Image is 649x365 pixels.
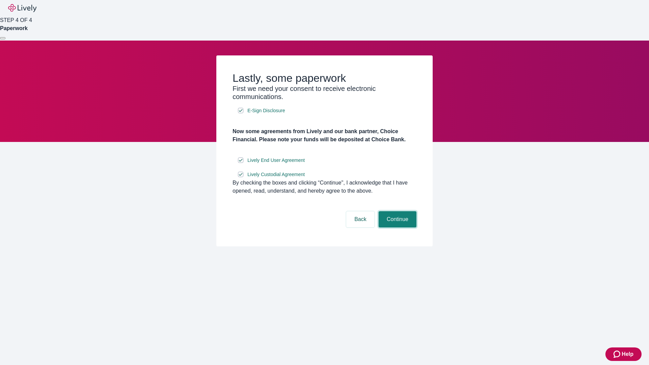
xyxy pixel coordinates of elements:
button: Back [346,211,375,227]
a: e-sign disclosure document [246,106,286,115]
span: Lively End User Agreement [247,157,305,164]
h2: Lastly, some paperwork [233,72,416,84]
a: e-sign disclosure document [246,156,306,165]
img: Lively [8,4,37,12]
h4: Now some agreements from Lively and our bank partner, Choice Financial. Please note your funds wi... [233,127,416,144]
span: Lively Custodial Agreement [247,171,305,178]
div: By checking the boxes and clicking “Continue", I acknowledge that I have opened, read, understand... [233,179,416,195]
a: e-sign disclosure document [246,170,306,179]
h3: First we need your consent to receive electronic communications. [233,84,416,101]
button: Zendesk support iconHelp [605,347,642,361]
span: Help [622,350,633,358]
button: Continue [379,211,416,227]
span: E-Sign Disclosure [247,107,285,114]
svg: Zendesk support icon [614,350,622,358]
